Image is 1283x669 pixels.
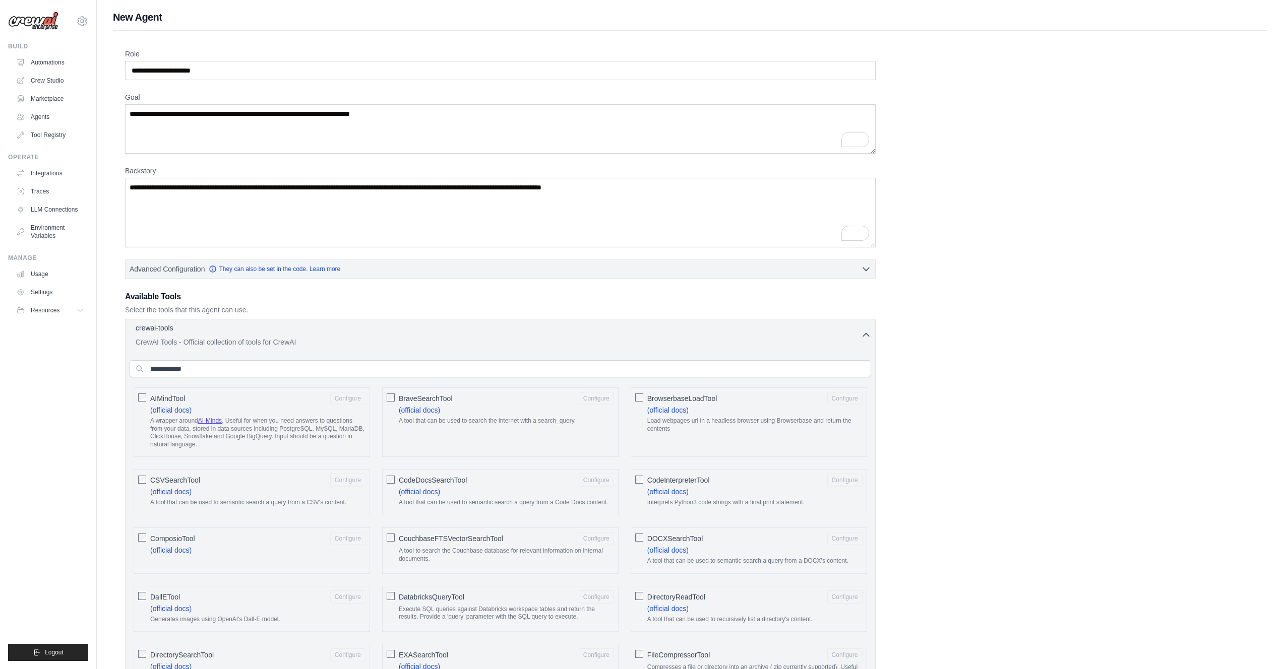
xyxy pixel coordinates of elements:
a: AI-Minds [198,417,222,424]
span: BraveSearchTool [399,393,453,404]
p: A tool that can be used to semantic search a query from a DOCX's content. [647,557,863,565]
p: CrewAI Tools - Official collection of tools for CrewAI [136,337,861,347]
p: Generates images using OpenAI's Dall-E model. [150,616,365,624]
p: A tool that can be used to semantic search a query from a CSV's content. [150,499,365,507]
a: Environment Variables [12,220,88,244]
span: ComposioTool [150,533,195,544]
a: (official docs) [150,546,192,554]
button: DatabricksQueryTool Execute SQL queries against Databricks workspace tables and return the result... [579,590,614,604]
span: CodeInterpreterTool [647,475,710,485]
button: crewai-tools CrewAI Tools - Official collection of tools for CrewAI [130,323,871,347]
a: Agents [12,109,88,125]
button: Advanced Configuration They can also be set in the code. Learn more [126,260,875,278]
label: Role [125,49,876,59]
h1: New Agent [113,10,1267,24]
button: FileCompressorTool Compresses a file or directory into an archive (.zip currently supported). Use... [827,648,863,661]
span: Advanced Configuration [130,264,205,274]
button: EXASearchTool (official docs) Search the internet using Exa [579,648,614,661]
p: Execute SQL queries against Databricks workspace tables and return the results. Provide a 'query'... [399,606,614,621]
a: They can also be set in the code. Learn more [209,265,340,273]
a: Automations [12,54,88,71]
p: crewai-tools [136,323,173,333]
button: AIMindTool (official docs) A wrapper aroundAI-Minds. Useful for when you need answers to question... [330,392,365,405]
span: DirectorySearchTool [150,650,214,660]
button: Logout [8,644,88,661]
a: (official docs) [150,605,192,613]
a: Marketplace [12,91,88,107]
p: A tool that can be used to recursively list a directory's content. [647,616,863,624]
button: CSVSearchTool (official docs) A tool that can be used to semantic search a query from a CSV's con... [330,474,365,487]
span: Resources [31,306,59,314]
a: Settings [12,284,88,300]
span: DallETool [150,592,180,602]
button: CouchbaseFTSVectorSearchTool A tool to search the Couchbase database for relevant information on ... [579,532,614,545]
p: Load webpages url in a headless browser using Browserbase and return the contents [647,417,863,433]
div: Operate [8,153,88,161]
textarea: To enrich screen reader interactions, please activate Accessibility in Grammarly extension settings [125,178,876,247]
span: FileCompressorTool [647,650,710,660]
div: Build [8,42,88,50]
a: (official docs) [150,488,192,496]
a: Tool Registry [12,127,88,143]
a: (official docs) [647,546,689,554]
a: (official docs) [647,605,689,613]
p: Interprets Python3 code strings with a final print statement. [647,499,863,507]
span: DOCXSearchTool [647,533,703,544]
h3: Available Tools [125,291,876,303]
span: Logout [45,648,64,656]
span: CSVSearchTool [150,475,200,485]
span: EXASearchTool [399,650,448,660]
span: BrowserbaseLoadTool [647,393,717,404]
a: (official docs) [647,488,689,496]
label: Backstory [125,166,876,176]
span: DatabricksQueryTool [399,592,464,602]
button: BrowserbaseLoadTool (official docs) Load webpages url in a headless browser using Browserbase and... [827,392,863,405]
span: CodeDocsSearchTool [399,475,467,485]
span: DirectoryReadTool [647,592,705,602]
button: DOCXSearchTool (official docs) A tool that can be used to semantic search a query from a DOCX's c... [827,532,863,545]
p: A tool that can be used to search the internet with a search_query. [399,417,614,425]
button: CodeInterpreterTool (official docs) Interprets Python3 code strings with a final print statement. [827,474,863,487]
p: A tool to search the Couchbase database for relevant information on internal documents. [399,547,614,563]
span: AIMindTool [150,393,185,404]
a: Traces [12,183,88,199]
a: (official docs) [399,406,440,414]
textarea: To enrich screen reader interactions, please activate Accessibility in Grammarly extension settings [125,104,876,154]
div: Manage [8,254,88,262]
p: A wrapper around . Useful for when you need answers to questions from your data, stored in data s... [150,417,365,448]
span: CouchbaseFTSVectorSearchTool [399,533,503,544]
a: Integrations [12,165,88,181]
label: Goal [125,92,876,102]
p: Select the tools that this agent can use. [125,305,876,315]
a: LLM Connections [12,202,88,218]
a: Crew Studio [12,73,88,89]
button: DallETool (official docs) Generates images using OpenAI's Dall-E model. [330,590,365,604]
p: A tool that can be used to semantic search a query from a Code Docs content. [399,499,614,507]
img: Logo [8,12,58,31]
button: Resources [12,302,88,318]
button: BraveSearchTool (official docs) A tool that can be used to search the internet with a search_query. [579,392,614,405]
button: ComposioTool (official docs) [330,532,365,545]
a: (official docs) [647,406,689,414]
a: (official docs) [399,488,440,496]
button: DirectoryReadTool (official docs) A tool that can be used to recursively list a directory's content. [827,590,863,604]
a: Usage [12,266,88,282]
button: DirectorySearchTool (official docs) A tool that can be used to semantic search a query from a dir... [330,648,365,661]
a: (official docs) [150,406,192,414]
button: CodeDocsSearchTool (official docs) A tool that can be used to semantic search a query from a Code... [579,474,614,487]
